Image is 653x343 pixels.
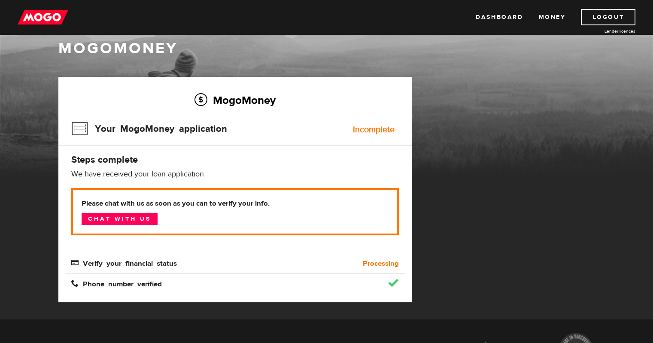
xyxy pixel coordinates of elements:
[571,28,635,34] a: Lender licences
[71,118,227,140] h3: Your MogoMoney application
[71,279,162,287] span: Phone number verified
[71,259,177,266] span: Verify your financial status
[82,198,389,209] b: Please chat with us as soon as you can to verify your info.
[58,39,595,58] h1: MogoMoney
[353,125,395,134] div: Incomplete
[481,143,653,343] iframe: LiveChat chat widget
[538,9,565,25] a: Money
[82,213,158,225] a: Chat with us
[71,154,399,166] h4: Steps complete
[476,9,523,25] a: Dashboard
[18,9,68,25] img: mogo_logo-11ee424be714fa7cbb0f0f49df9e16ec.png
[363,258,399,269] b: Processing
[71,91,399,109] h2: MogoMoney
[581,9,635,25] a: Logout
[71,169,399,179] p: We have received your loan application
